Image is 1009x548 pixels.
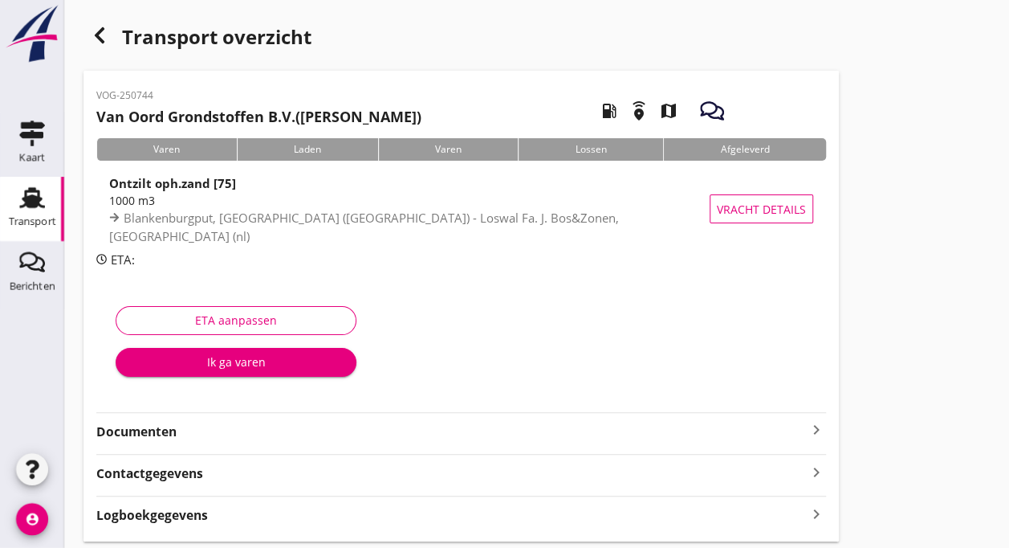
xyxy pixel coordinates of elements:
[109,175,236,191] strong: Ontzilt oph.zand [75]
[518,138,663,161] div: Lossen
[19,152,45,162] div: Kaart
[663,138,826,161] div: Afgeleverd
[129,312,343,329] div: ETA aanpassen
[96,88,421,103] p: VOG-250744
[807,461,826,483] i: keyboard_arrow_right
[710,194,813,223] button: Vracht details
[3,4,61,63] img: logo-small.a267ee39.svg
[109,210,619,244] span: Blankenburgput, [GEOGRAPHIC_DATA] ([GEOGRAPHIC_DATA]) - Loswal Fa. J. Bos&Zonen, [GEOGRAPHIC_DATA...
[116,306,356,335] button: ETA aanpassen
[9,216,56,227] div: Transport
[378,138,519,161] div: Varen
[717,201,806,218] span: Vracht details
[587,88,632,133] i: local_gas_station
[109,192,717,209] div: 1000 m3
[116,348,356,377] button: Ik ga varen
[807,503,826,525] i: keyboard_arrow_right
[96,506,208,525] strong: Logboekgegevens
[128,354,344,370] div: Ik ga varen
[237,138,378,161] div: Laden
[96,174,826,244] a: Ontzilt oph.zand [75]1000 m3Blankenburgput, [GEOGRAPHIC_DATA] ([GEOGRAPHIC_DATA]) - Loswal Fa. J....
[10,280,55,291] div: Berichten
[616,88,661,133] i: emergency_share
[111,252,135,268] span: ETA:
[16,503,48,535] i: account_circle
[807,420,826,440] i: keyboard_arrow_right
[96,138,237,161] div: Varen
[96,423,807,441] strong: Documenten
[96,107,295,126] strong: Van Oord Grondstoffen B.V.
[83,19,839,58] div: Transport overzicht
[96,464,203,483] strong: Contactgegevens
[645,88,690,133] i: map
[96,106,421,128] h2: ([PERSON_NAME])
